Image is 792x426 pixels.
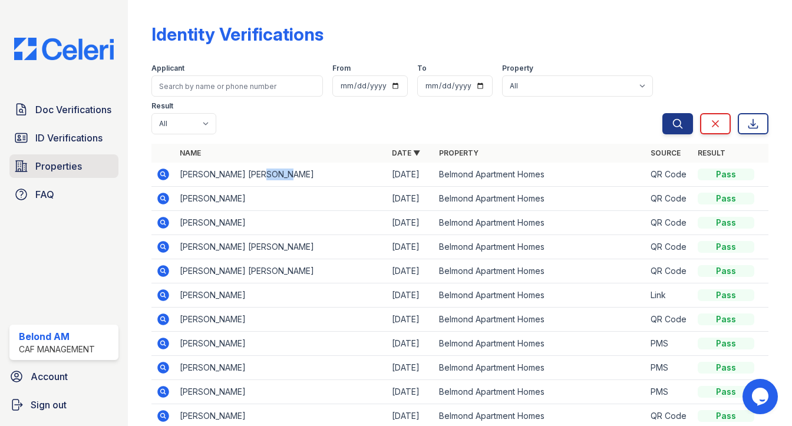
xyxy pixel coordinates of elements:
[9,126,118,150] a: ID Verifications
[387,259,434,283] td: [DATE]
[175,380,387,404] td: [PERSON_NAME]
[646,211,693,235] td: QR Code
[175,356,387,380] td: [PERSON_NAME]
[151,64,184,73] label: Applicant
[698,313,754,325] div: Pass
[698,338,754,349] div: Pass
[180,148,201,157] a: Name
[434,308,646,332] td: Belmond Apartment Homes
[646,332,693,356] td: PMS
[646,380,693,404] td: PMS
[9,98,118,121] a: Doc Verifications
[151,24,324,45] div: Identity Verifications
[5,393,123,417] a: Sign out
[698,289,754,301] div: Pass
[387,211,434,235] td: [DATE]
[698,386,754,398] div: Pass
[31,398,67,412] span: Sign out
[175,283,387,308] td: [PERSON_NAME]
[651,148,681,157] a: Source
[175,235,387,259] td: [PERSON_NAME] [PERSON_NAME]
[698,148,725,157] a: Result
[698,217,754,229] div: Pass
[387,283,434,308] td: [DATE]
[151,101,173,111] label: Result
[434,259,646,283] td: Belmond Apartment Homes
[175,332,387,356] td: [PERSON_NAME]
[646,187,693,211] td: QR Code
[646,259,693,283] td: QR Code
[5,38,123,60] img: CE_Logo_Blue-a8612792a0a2168367f1c8372b55b34899dd931a85d93a1a3d3e32e68fde9ad4.png
[387,332,434,356] td: [DATE]
[434,283,646,308] td: Belmond Apartment Homes
[35,103,111,117] span: Doc Verifications
[387,380,434,404] td: [DATE]
[434,211,646,235] td: Belmond Apartment Homes
[434,356,646,380] td: Belmond Apartment Homes
[35,159,82,173] span: Properties
[698,362,754,374] div: Pass
[434,187,646,211] td: Belmond Apartment Homes
[502,64,533,73] label: Property
[439,148,478,157] a: Property
[434,235,646,259] td: Belmond Apartment Homes
[646,235,693,259] td: QR Code
[646,356,693,380] td: PMS
[175,187,387,211] td: [PERSON_NAME]
[175,308,387,332] td: [PERSON_NAME]
[698,410,754,422] div: Pass
[332,64,351,73] label: From
[387,235,434,259] td: [DATE]
[19,344,95,355] div: CAF Management
[175,211,387,235] td: [PERSON_NAME]
[646,308,693,332] td: QR Code
[698,169,754,180] div: Pass
[434,380,646,404] td: Belmond Apartment Homes
[387,187,434,211] td: [DATE]
[387,163,434,187] td: [DATE]
[175,163,387,187] td: [PERSON_NAME] [PERSON_NAME]
[742,379,780,414] iframe: chat widget
[19,329,95,344] div: Belond AM
[698,265,754,277] div: Pass
[175,259,387,283] td: [PERSON_NAME] [PERSON_NAME]
[698,193,754,204] div: Pass
[698,241,754,253] div: Pass
[434,332,646,356] td: Belmond Apartment Homes
[35,131,103,145] span: ID Verifications
[31,369,68,384] span: Account
[387,308,434,332] td: [DATE]
[392,148,420,157] a: Date ▼
[5,365,123,388] a: Account
[646,163,693,187] td: QR Code
[35,187,54,202] span: FAQ
[9,183,118,206] a: FAQ
[9,154,118,178] a: Properties
[417,64,427,73] label: To
[387,356,434,380] td: [DATE]
[151,75,323,97] input: Search by name or phone number
[434,163,646,187] td: Belmond Apartment Homes
[646,283,693,308] td: Link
